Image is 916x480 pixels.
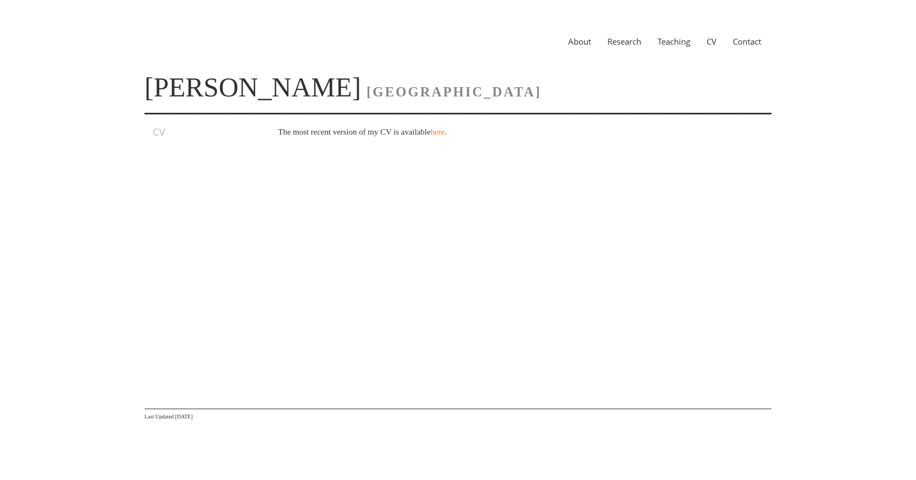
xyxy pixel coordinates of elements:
[278,125,749,138] p: The most recent version of my CV is available .
[366,84,541,99] span: [GEOGRAPHIC_DATA]
[649,36,698,47] a: Teaching
[144,72,361,102] a: [PERSON_NAME]
[144,414,192,420] span: Last Updated [DATE]
[698,36,725,47] a: CV
[725,36,769,47] a: Contact
[599,36,649,47] a: Research
[431,127,445,136] a: here
[560,36,599,47] a: About
[153,125,247,138] h3: CV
